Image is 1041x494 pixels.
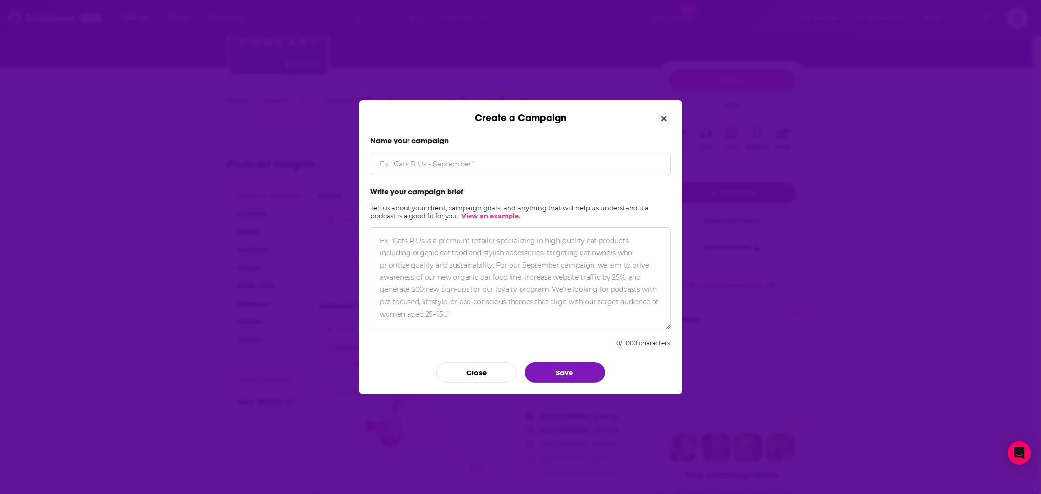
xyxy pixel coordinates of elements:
[371,187,671,196] label: Write your campaign brief
[371,204,671,220] h2: Tell us about your client, campaign goals, and anything that will help us understand if a podcast...
[657,113,671,125] button: Close
[525,362,605,383] button: Save
[617,339,671,347] div: 0 / 1000 characters
[359,100,682,124] div: Create a Campaign
[1008,441,1031,465] div: Open Intercom Messenger
[371,136,671,145] label: Name your campaign
[371,153,671,175] input: Ex: “Cats R Us - September”
[436,362,517,383] button: Close
[462,212,521,220] a: View an example.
